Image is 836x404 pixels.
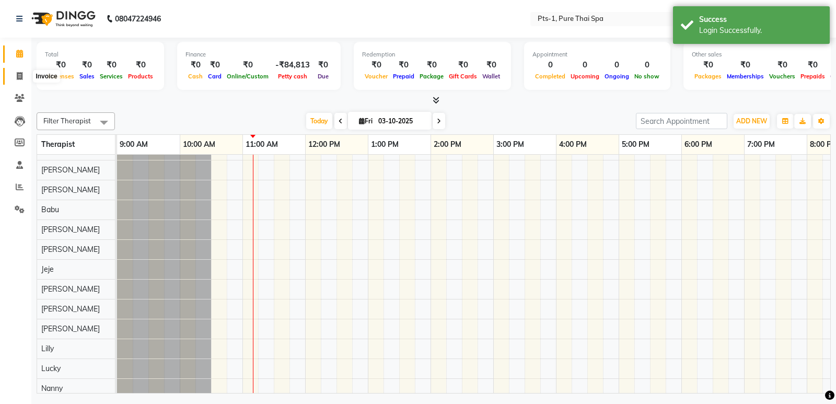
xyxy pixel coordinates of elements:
[568,73,602,80] span: Upcoming
[41,140,75,149] span: Therapist
[41,245,100,254] span: [PERSON_NAME]
[532,50,662,59] div: Appointment
[602,73,632,80] span: Ongoing
[97,73,125,80] span: Services
[568,59,602,71] div: 0
[117,137,150,152] a: 9:00 AM
[368,137,401,152] a: 1:00 PM
[243,137,281,152] a: 11:00 AM
[275,73,310,80] span: Petty cash
[41,364,61,373] span: Lucky
[494,137,527,152] a: 3:00 PM
[692,73,724,80] span: Packages
[125,73,156,80] span: Products
[205,73,224,80] span: Card
[41,185,100,194] span: [PERSON_NAME]
[185,59,205,71] div: ₹0
[185,73,205,80] span: Cash
[315,73,331,80] span: Due
[745,137,777,152] a: 7:00 PM
[41,324,100,333] span: [PERSON_NAME]
[390,73,417,80] span: Prepaid
[41,264,54,274] span: Jeje
[699,25,822,36] div: Login Successfully.
[224,59,271,71] div: ₹0
[33,70,60,83] div: Invoice
[390,59,417,71] div: ₹0
[480,59,503,71] div: ₹0
[767,59,798,71] div: ₹0
[185,50,332,59] div: Finance
[636,113,727,129] input: Search Appointment
[417,59,446,71] div: ₹0
[41,304,100,314] span: [PERSON_NAME]
[692,59,724,71] div: ₹0
[446,73,480,80] span: Gift Cards
[375,113,427,129] input: 2025-10-03
[45,59,77,71] div: ₹0
[41,384,63,393] span: Nanny
[306,137,343,152] a: 12:00 PM
[724,73,767,80] span: Memberships
[724,59,767,71] div: ₹0
[115,4,161,33] b: 08047224946
[417,73,446,80] span: Package
[180,137,218,152] a: 10:00 AM
[602,59,632,71] div: 0
[362,73,390,80] span: Voucher
[314,59,332,71] div: ₹0
[532,59,568,71] div: 0
[619,137,652,152] a: 5:00 PM
[306,113,332,129] span: Today
[798,59,828,71] div: ₹0
[682,137,715,152] a: 6:00 PM
[41,165,100,175] span: [PERSON_NAME]
[362,59,390,71] div: ₹0
[736,117,767,125] span: ADD NEW
[556,137,589,152] a: 4:00 PM
[632,73,662,80] span: No show
[362,50,503,59] div: Redemption
[77,59,97,71] div: ₹0
[431,137,464,152] a: 2:00 PM
[798,73,828,80] span: Prepaids
[97,59,125,71] div: ₹0
[632,59,662,71] div: 0
[41,205,59,214] span: Babu
[271,59,314,71] div: -₹84,813
[41,344,54,353] span: Lilly
[446,59,480,71] div: ₹0
[356,117,375,125] span: Fri
[480,73,503,80] span: Wallet
[27,4,98,33] img: logo
[205,59,224,71] div: ₹0
[41,284,100,294] span: [PERSON_NAME]
[125,59,156,71] div: ₹0
[734,114,770,129] button: ADD NEW
[767,73,798,80] span: Vouchers
[43,117,91,125] span: Filter Therapist
[45,50,156,59] div: Total
[41,225,100,234] span: [PERSON_NAME]
[699,14,822,25] div: Success
[224,73,271,80] span: Online/Custom
[532,73,568,80] span: Completed
[77,73,97,80] span: Sales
